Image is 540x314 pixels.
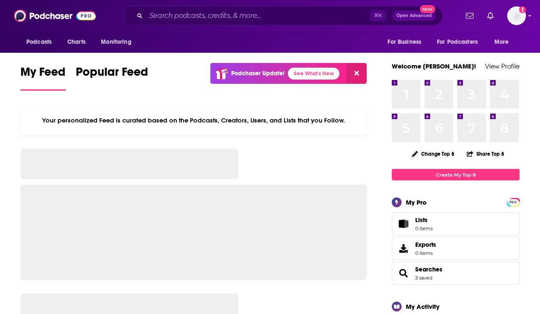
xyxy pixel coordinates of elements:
[466,146,505,162] button: Share Top 8
[123,6,443,26] div: Search podcasts, credits, & more...
[494,36,509,48] span: More
[415,265,442,273] a: Searches
[370,10,386,21] span: ⌘ K
[508,199,518,205] a: PRO
[146,9,370,23] input: Search podcasts, credits, & more...
[392,237,520,260] a: Exports
[396,14,432,18] span: Open Advanced
[420,5,435,13] span: New
[101,36,131,48] span: Monitoring
[507,6,526,25] img: User Profile
[392,262,520,285] span: Searches
[415,275,432,281] a: 3 saved
[20,65,66,91] a: My Feed
[507,6,526,25] button: Show profile menu
[395,218,412,230] span: Lists
[415,241,436,248] span: Exports
[76,65,148,91] a: Popular Feed
[26,36,52,48] span: Podcasts
[519,6,526,13] svg: Add a profile image
[508,199,518,206] span: PRO
[20,106,367,135] div: Your personalized Feed is curated based on the Podcasts, Creators, Users, and Lists that you Follow.
[76,65,148,84] span: Popular Feed
[62,34,91,50] a: Charts
[20,65,66,84] span: My Feed
[392,62,476,70] a: Welcome [PERSON_NAME]!
[406,198,427,206] div: My Pro
[462,9,477,23] a: Show notifications dropdown
[485,62,520,70] a: View Profile
[484,9,497,23] a: Show notifications dropdown
[288,68,339,80] a: See What's New
[231,70,284,77] p: Podchaser Update!
[393,11,436,21] button: Open AdvancedNew
[392,212,520,235] a: Lists
[406,303,439,311] div: My Activity
[407,148,460,159] button: Change Top 8
[437,36,478,48] span: For Podcasters
[415,216,428,224] span: Lists
[67,36,86,48] span: Charts
[507,6,526,25] span: Logged in as jennarohl
[382,34,432,50] button: open menu
[14,8,96,24] img: Podchaser - Follow, Share and Rate Podcasts
[395,267,412,279] a: Searches
[431,34,490,50] button: open menu
[415,250,436,256] span: 0 items
[488,34,520,50] button: open menu
[415,216,433,224] span: Lists
[395,243,412,254] span: Exports
[415,226,433,231] span: 0 items
[95,34,142,50] button: open menu
[388,36,421,48] span: For Business
[20,34,63,50] button: open menu
[392,169,520,180] a: Create My Top 8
